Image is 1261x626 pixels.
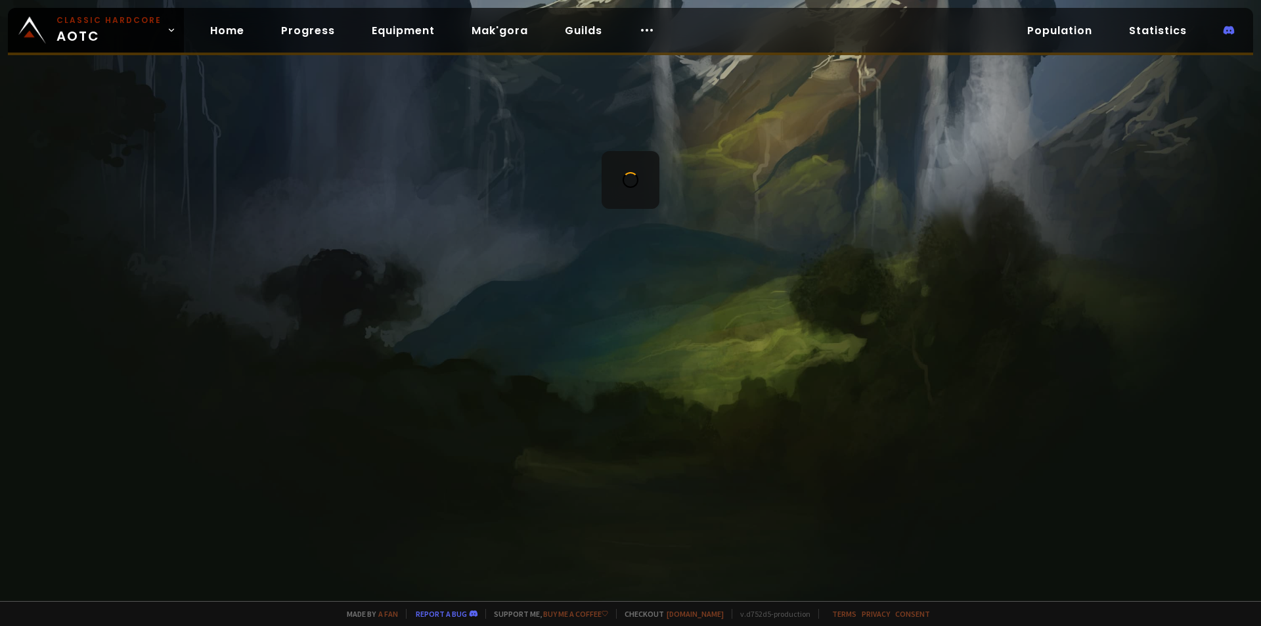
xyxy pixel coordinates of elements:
a: Mak'gora [461,17,539,44]
a: Population [1017,17,1103,44]
a: Statistics [1118,17,1197,44]
a: Classic HardcoreAOTC [8,8,184,53]
a: Terms [832,609,856,619]
a: Progress [271,17,345,44]
span: v. d752d5 - production [732,609,810,619]
a: Home [200,17,255,44]
span: AOTC [56,14,162,46]
a: Consent [895,609,930,619]
span: Made by [339,609,398,619]
a: Equipment [361,17,445,44]
a: [DOMAIN_NAME] [667,609,724,619]
a: a fan [378,609,398,619]
a: Buy me a coffee [543,609,608,619]
a: Guilds [554,17,613,44]
a: Report a bug [416,609,467,619]
small: Classic Hardcore [56,14,162,26]
span: Support me, [485,609,608,619]
span: Checkout [616,609,724,619]
a: Privacy [862,609,890,619]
